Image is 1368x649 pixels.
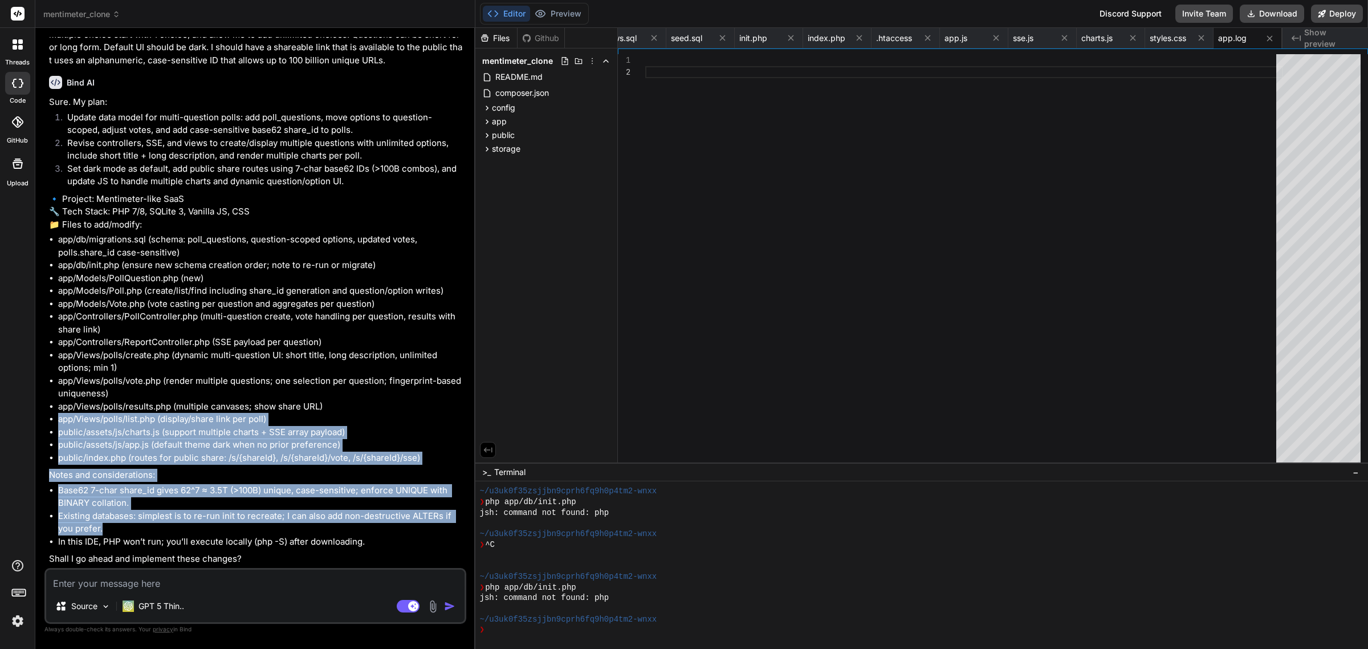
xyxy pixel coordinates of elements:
[492,143,520,155] span: storage
[482,55,553,67] span: mentimeter_clone
[482,467,491,478] span: >_
[58,259,464,272] li: app/db/init.php (ensure new schema creation order; note to re-run or migrate)
[475,33,517,44] div: Files
[58,310,464,336] li: app/Controllers/PollController.php (multi-question create, vote handling per question, results wi...
[7,136,28,145] label: GitHub
[58,413,464,426] li: app/Views/polls/list.php (display/share link per poll)
[876,33,912,44] span: .htaccess
[485,497,576,508] span: php app/db/init.php
[480,571,657,582] span: ~/u3uk0f35zsjjbn9cprh6fq9h0p4tm2-wnxx
[426,600,439,613] img: attachment
[58,163,464,188] li: Set dark mode as default, add public share routes using 7-char base62 IDs (>100B combos), and upd...
[618,54,630,66] div: 1
[10,96,26,106] label: code
[480,529,657,540] span: ~/u3uk0f35zsjjbn9cprh6fq9h0p4tm2-wnxx
[944,33,967,44] span: app.js
[49,469,464,482] p: Notes and considerations:
[1311,5,1363,23] button: Deploy
[49,193,464,232] p: 🔹 Project: Mentimeter-like SaaS 🔧 Tech Stack: PHP 7/8, SQLite 3, Vanilla JS, CSS 📁 Files to add/m...
[58,510,464,536] li: Existing databases: simplest is to re-run init to recreate; I can also add non-destructive ALTERs...
[808,33,845,44] span: index.php
[671,33,702,44] span: seed.sql
[101,602,111,611] img: Pick Models
[58,285,464,298] li: app/Models/Poll.php (create/list/find including share_id generation and question/option writes)
[58,484,464,510] li: Base62 7-char share_id gives 62^7 ≈ 3.5T (>100B) unique, case-sensitive; enforce UNIQUE with BINA...
[492,102,515,113] span: config
[67,77,95,88] h6: Bind AI
[618,66,630,78] div: 2
[123,601,134,612] img: GPT 5 Thinking Medium
[58,349,464,375] li: app/Views/polls/create.php (dynamic multi-question UI: short title, long description, unlimited o...
[58,272,464,285] li: app/Models/PollQuestion.php (new)
[1350,463,1361,481] button: −
[480,508,609,518] span: jsh: command not found: php
[485,582,576,593] span: php app/db/init.php
[602,33,637,44] span: views.sql
[492,129,515,141] span: public
[5,58,30,67] label: threads
[58,298,464,311] li: app/Models/Vote.php (vote casting per question and aggregates per question)
[58,336,464,349] li: app/Controllers/ReportController.php (SSE payload per question)
[44,624,466,635] p: Always double-check its answers. Your in Bind
[1175,5,1233,23] button: Invite Team
[1240,5,1304,23] button: Download
[1353,467,1359,478] span: −
[1013,33,1033,44] span: sse.js
[58,426,464,439] li: public/assets/js/charts.js (support multiple charts + SSE array payload)
[58,452,464,465] li: public/index.php (routes for public share: /s/{shareId}, /s/{shareId}/vote, /s/{shareId}/sse)
[49,96,464,109] p: Sure. My plan:
[492,116,507,127] span: app
[49,553,464,566] p: Shall I go ahead and implement these changes?
[1150,33,1186,44] span: styles.css
[483,6,530,22] button: Editor
[480,593,609,603] span: jsh: command not found: php
[58,111,464,137] li: Update data model for multi-question polls: add poll_questions, move options to question-scoped, ...
[58,439,464,452] li: public/assets/js/app.js (default theme dark when no prior preference)
[518,33,564,44] div: Github
[58,233,464,259] li: app/db/migrations.sql (schema: poll_questions, question-scoped options, updated votes, polls.shar...
[8,611,27,631] img: settings
[739,33,767,44] span: init.php
[153,626,173,632] span: privacy
[480,497,486,508] span: ❯
[1304,27,1359,50] span: Show preview
[444,601,455,612] img: icon
[1218,33,1247,44] span: app.log
[480,582,486,593] span: ❯
[58,375,464,400] li: app/Views/polls/vote.php (render multiple questions; one selection per question; fingerprint-base...
[494,467,526,478] span: Terminal
[7,179,28,188] label: Upload
[494,86,550,100] span: composer.json
[480,624,486,635] span: ❯
[480,614,657,625] span: ~/u3uk0f35zsjjbn9cprh6fq9h0p4tm2-wnxx
[58,400,464,413] li: app/Views/polls/results.php (multiple canvases; show share URL)
[1081,33,1113,44] span: charts.js
[480,540,486,550] span: ❯
[530,6,586,22] button: Preview
[494,70,544,84] span: README.md
[58,536,464,549] li: In this IDE, PHP won’t run; you’ll execute locally (php -S) after downloading.
[480,486,657,497] span: ~/u3uk0f35zsjjbn9cprh6fq9h0p4tm2-wnxx
[49,15,464,67] p: Issue: I should be able to add multiple questions to polls. Each poll question should allow me to...
[485,540,495,550] span: ^C
[1093,5,1168,23] div: Discord Support
[71,601,97,612] p: Source
[58,137,464,163] li: Revise controllers, SSE, and views to create/display multiple questions with unlimited options, i...
[139,601,184,612] p: GPT 5 Thin..
[43,9,120,20] span: mentimeter_clone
